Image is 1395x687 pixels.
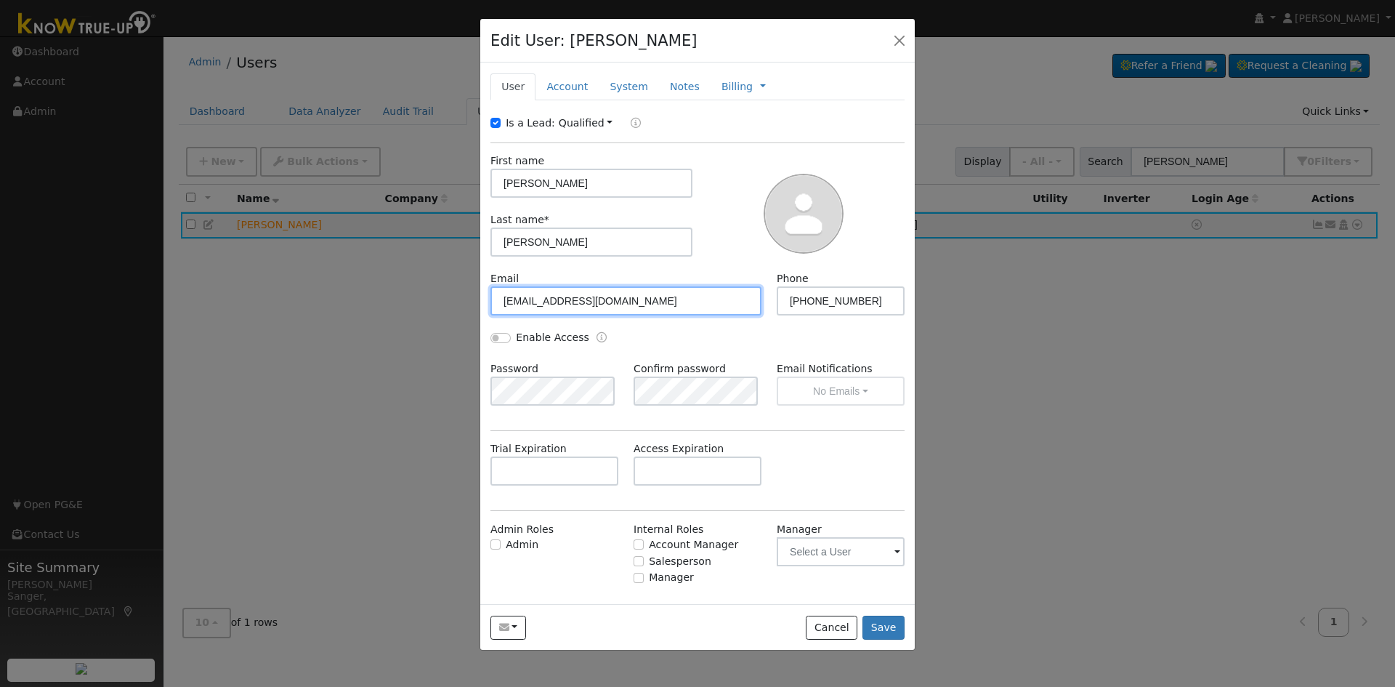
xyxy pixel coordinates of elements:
label: Access Expiration [634,441,724,457]
label: Email Notifications [777,361,905,377]
label: Trial Expiration [490,441,567,457]
input: Select a User [777,537,905,566]
label: Account Manager [649,537,738,553]
label: Internal Roles [634,522,703,537]
a: Notes [659,73,711,100]
span: Required [544,214,549,225]
div: Stats [872,601,905,616]
label: Admin Roles [490,522,554,537]
input: Manager [634,573,644,583]
a: Enable Access [597,330,607,347]
button: Cancel [806,616,857,640]
input: Is a Lead: [490,118,501,128]
a: System [599,73,659,100]
h4: Edit User: [PERSON_NAME] [490,29,697,52]
label: Last name [490,212,549,228]
label: Confirm password [634,361,726,377]
label: Password [490,361,538,377]
label: Is a Lead: [506,116,555,131]
label: First name [490,153,544,169]
label: Phone [777,271,809,286]
a: Account [535,73,599,100]
input: Account Manager [634,539,644,550]
label: Enable Access [516,330,589,345]
button: dboudrrtrian@sbcglobal.net [490,616,526,640]
label: Manager [777,522,822,537]
input: Salesperson [634,556,644,566]
label: Salesperson [649,554,711,569]
a: Billing [721,79,753,95]
a: Qualified [559,117,613,129]
label: Email [490,271,519,286]
button: Save [862,616,905,640]
label: Admin [506,537,538,553]
a: Lead [620,116,641,132]
input: Admin [490,539,501,550]
a: User [490,73,535,100]
label: Manager [649,570,694,585]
